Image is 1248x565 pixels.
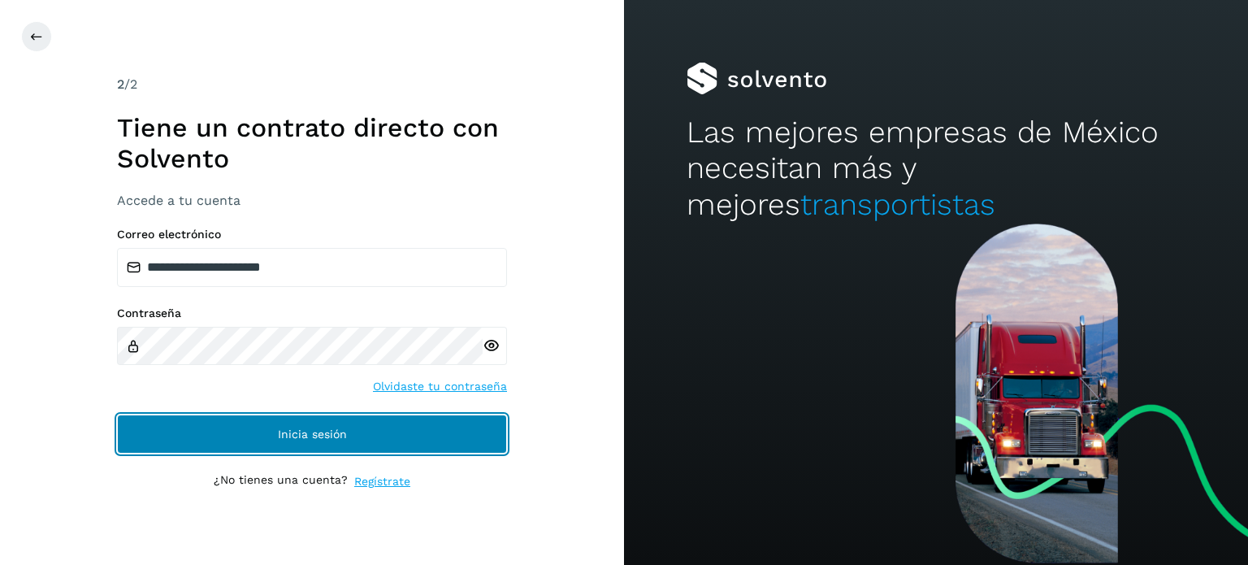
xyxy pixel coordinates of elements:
a: Olvidaste tu contraseña [373,378,507,395]
p: ¿No tienes una cuenta? [214,473,348,490]
span: 2 [117,76,124,92]
h1: Tiene un contrato directo con Solvento [117,112,507,175]
label: Correo electrónico [117,228,507,241]
span: transportistas [800,187,995,222]
label: Contraseña [117,306,507,320]
h3: Accede a tu cuenta [117,193,507,208]
a: Regístrate [354,473,410,490]
span: Inicia sesión [278,428,347,440]
div: /2 [117,75,507,94]
button: Inicia sesión [117,415,507,454]
h2: Las mejores empresas de México necesitan más y mejores [687,115,1185,223]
